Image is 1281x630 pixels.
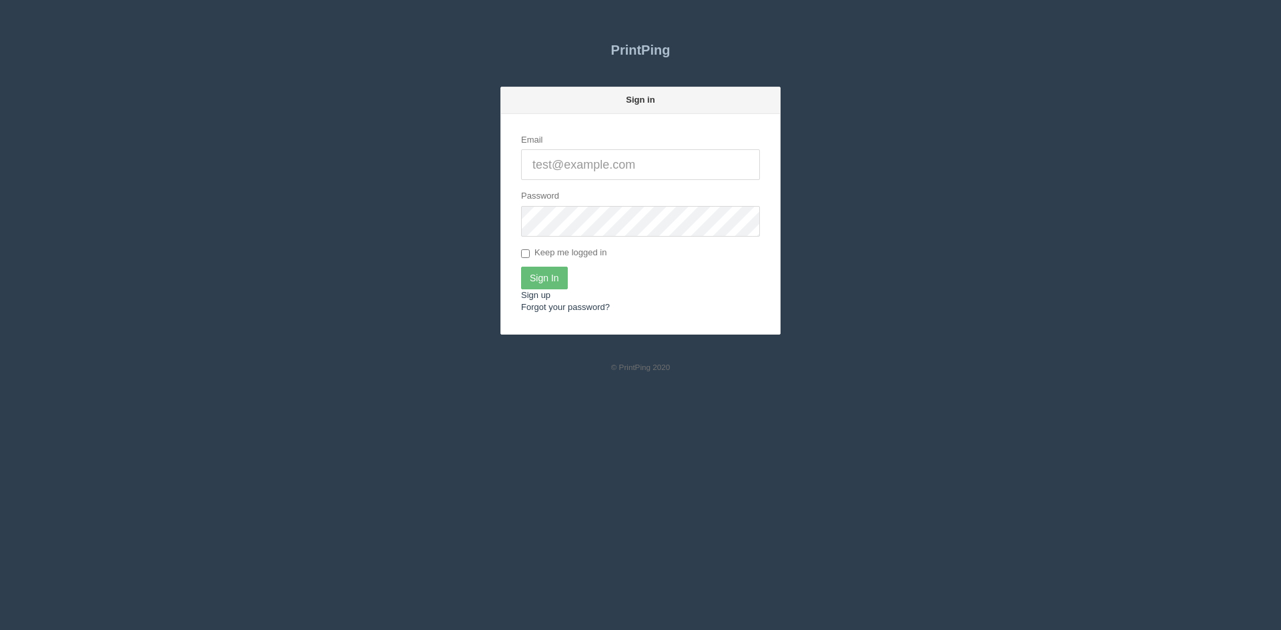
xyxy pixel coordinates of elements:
input: Keep me logged in [521,249,530,258]
small: © PrintPing 2020 [611,363,671,371]
label: Keep me logged in [521,247,606,260]
input: test@example.com [521,149,760,180]
input: Sign In [521,267,568,289]
label: Email [521,134,543,147]
label: Password [521,190,559,203]
a: Sign up [521,290,550,300]
strong: Sign in [626,95,655,105]
a: Forgot your password? [521,302,610,312]
a: PrintPing [500,33,781,67]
